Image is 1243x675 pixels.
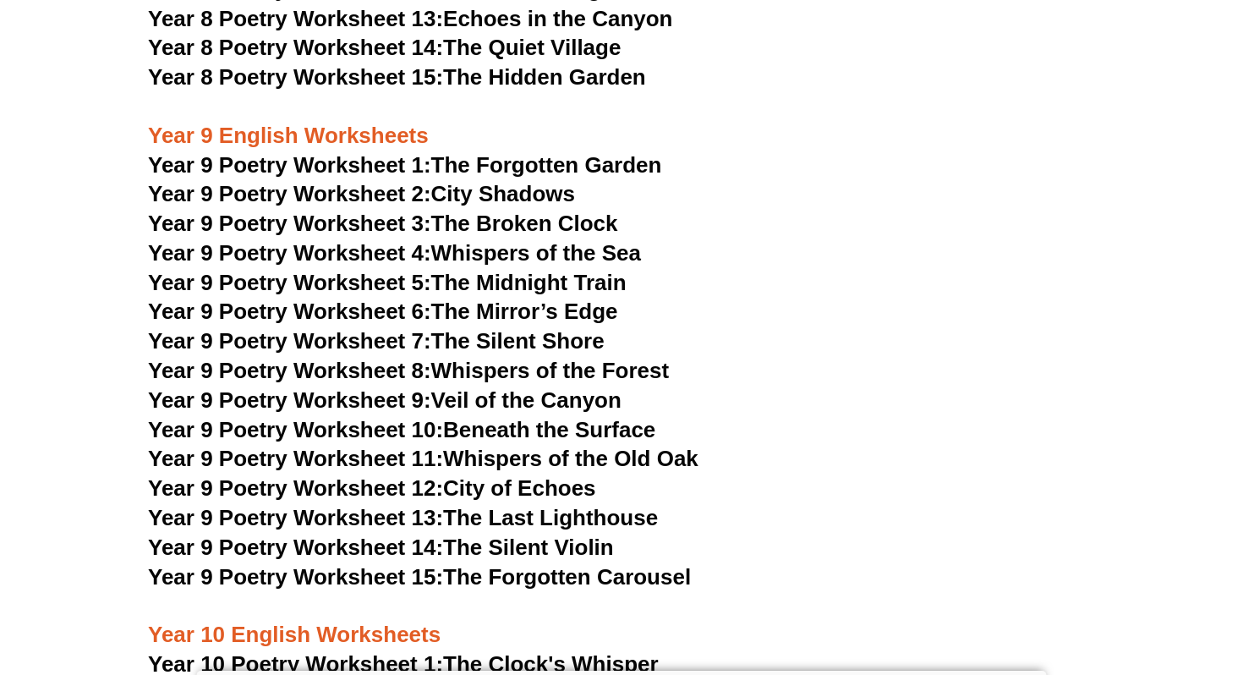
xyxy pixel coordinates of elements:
span: Year 9 Poetry Worksheet 3: [148,211,431,236]
div: Chat Widget [1158,594,1243,675]
a: Year 9 Poetry Worksheet 3:The Broken Clock [148,211,618,236]
span: Year 9 Poetry Worksheet 14: [148,535,443,560]
a: Year 9 Poetry Worksheet 12:City of Echoes [148,475,596,501]
a: Year 9 Poetry Worksheet 6:The Mirror’s Edge [148,299,618,324]
a: Year 9 Poetry Worksheet 7:The Silent Shore [148,328,605,354]
a: Year 9 Poetry Worksheet 4:Whispers of the Sea [148,240,641,266]
a: Year 9 Poetry Worksheet 8:Whispers of the Forest [148,358,669,383]
span: Year 9 Poetry Worksheet 9: [148,387,431,413]
span: Year 9 Poetry Worksheet 2: [148,181,431,206]
span: Year 8 Poetry Worksheet 14: [148,35,443,60]
span: Year 9 Poetry Worksheet 7: [148,328,431,354]
a: Year 9 Poetry Worksheet 15:The Forgotten Carousel [148,564,691,590]
a: Year 9 Poetry Worksheet 5:The Midnight Train [148,270,627,295]
span: Year 9 Poetry Worksheet 15: [148,564,443,590]
a: Year 9 Poetry Worksheet 10:Beneath the Surface [148,417,655,442]
a: Year 8 Poetry Worksheet 14:The Quiet Village [148,35,621,60]
span: Year 9 Poetry Worksheet 1: [148,152,431,178]
span: Year 9 Poetry Worksheet 12: [148,475,443,501]
span: Year 9 Poetry Worksheet 13: [148,505,443,530]
a: Year 8 Poetry Worksheet 13:Echoes in the Canyon [148,6,673,31]
a: Year 9 Poetry Worksheet 11:Whispers of the Old Oak [148,446,698,471]
span: Year 9 Poetry Worksheet 10: [148,417,443,442]
a: Year 9 Poetry Worksheet 14:The Silent Violin [148,535,614,560]
span: Year 8 Poetry Worksheet 15: [148,64,443,90]
span: Year 9 Poetry Worksheet 8: [148,358,431,383]
span: Year 9 Poetry Worksheet 4: [148,240,431,266]
span: Year 9 Poetry Worksheet 6: [148,299,431,324]
a: Year 9 Poetry Worksheet 9:Veil of the Canyon [148,387,621,413]
a: Year 9 Poetry Worksheet 13:The Last Lighthouse [148,505,658,530]
h3: Year 9 English Worksheets [148,93,1095,151]
span: Year 9 Poetry Worksheet 5: [148,270,431,295]
span: Year 9 Poetry Worksheet 11: [148,446,443,471]
span: Year 8 Poetry Worksheet 13: [148,6,443,31]
a: Year 8 Poetry Worksheet 15:The Hidden Garden [148,64,646,90]
h3: Year 10 English Worksheets [148,592,1095,650]
a: Year 9 Poetry Worksheet 1:The Forgotten Garden [148,152,661,178]
a: Year 9 Poetry Worksheet 2:City Shadows [148,181,575,206]
iframe: To enrich screen reader interactions, please activate Accessibility in Grammarly extension settings [1158,594,1243,675]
